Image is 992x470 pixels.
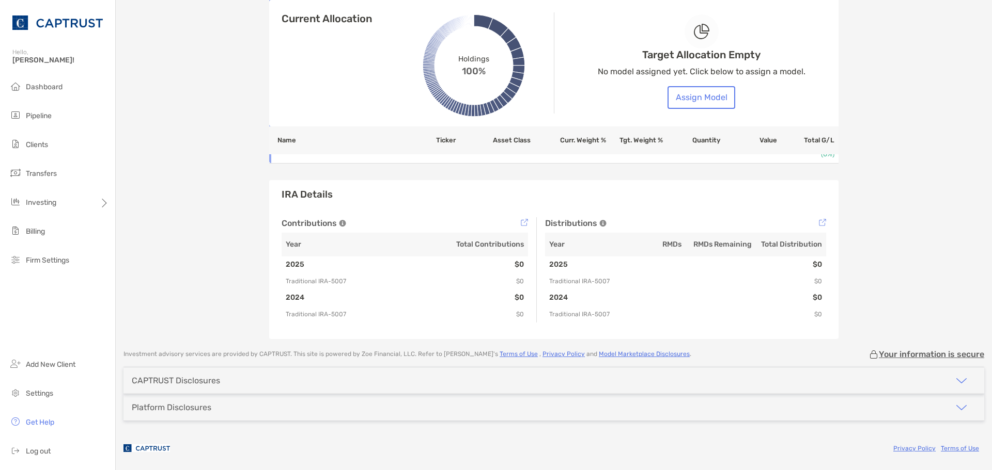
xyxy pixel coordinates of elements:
img: transfers icon [9,167,22,179]
td: 2025 [282,256,405,273]
p: Your information is secure [879,349,984,359]
td: $0 [405,306,529,322]
img: icon arrow [955,375,968,387]
td: $0 [405,256,529,273]
td: 2024 [282,289,405,306]
p: Investment advisory services are provided by CAPTRUST . This site is powered by Zoe Financial, LL... [123,350,691,358]
a: Privacy Policy [893,445,936,452]
a: Model Marketplace Disclosures [599,350,690,358]
span: Transfers [26,169,57,178]
span: Clients [26,140,48,149]
a: Terms of Use [500,350,538,358]
img: company logo [123,436,170,460]
span: Settings [26,389,53,398]
td: $0 [756,273,826,289]
img: investing icon [9,196,22,208]
img: add_new_client icon [9,358,22,370]
img: billing icon [9,224,22,237]
th: Total Distribution [756,233,826,256]
div: Contributions [282,217,528,230]
h4: Target Allocation Empty [642,48,761,61]
span: Log out [26,447,51,456]
td: $0 [756,306,826,322]
button: Assign Model [668,86,735,109]
p: No model assigned yet. Click below to assign a model. [598,65,805,78]
span: 100% [462,63,486,77]
img: logout icon [9,444,22,457]
img: clients icon [9,138,22,150]
span: Dashboard [26,83,63,91]
img: Tooltip [521,219,528,226]
img: firm-settings icon [9,253,22,266]
img: Tooltip [339,220,346,227]
td: Traditional IRA - 5007 [282,273,405,289]
h3: IRA Details [282,188,826,201]
img: get-help icon [9,415,22,428]
span: Investing [26,198,56,207]
span: Get Help [26,418,54,427]
a: Terms of Use [941,445,979,452]
div: Distributions [545,217,826,230]
th: Curr. Weight % [549,126,606,154]
th: Asset Class [492,126,549,154]
td: $0 [405,273,529,289]
th: Total G/L [778,126,839,154]
span: [PERSON_NAME]! [12,56,109,64]
td: Traditional IRA - 5007 [545,273,615,289]
img: Tooltip [819,219,826,226]
td: $0 [405,289,529,306]
td: $0 [756,289,826,306]
span: Firm Settings [26,256,69,265]
img: Tooltip [599,220,607,227]
img: settings icon [9,386,22,399]
th: RMDs Remaining [686,233,756,256]
img: icon arrow [955,401,968,414]
th: Total Contributions [405,233,529,256]
td: 2024 [545,289,615,306]
td: Traditional IRA - 5007 [282,306,405,322]
th: RMDs [615,233,686,256]
img: pipeline icon [9,109,22,121]
th: Year [545,233,615,256]
span: Add New Client [26,360,75,369]
td: 2025 [545,256,615,273]
a: Privacy Policy [542,350,585,358]
span: Billing [26,227,45,236]
td: Traditional IRA - 5007 [545,306,615,322]
td: $0 [756,256,826,273]
h4: Current Allocation [282,12,372,25]
span: Holdings [458,54,489,63]
th: Ticker [436,126,492,154]
div: CAPTRUST Disclosures [132,376,220,385]
img: CAPTRUST Logo [12,4,103,41]
th: Name [269,126,436,154]
span: Pipeline [26,111,52,120]
img: dashboard icon [9,80,22,92]
th: Year [282,233,405,256]
div: Platform Disclosures [132,402,211,412]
